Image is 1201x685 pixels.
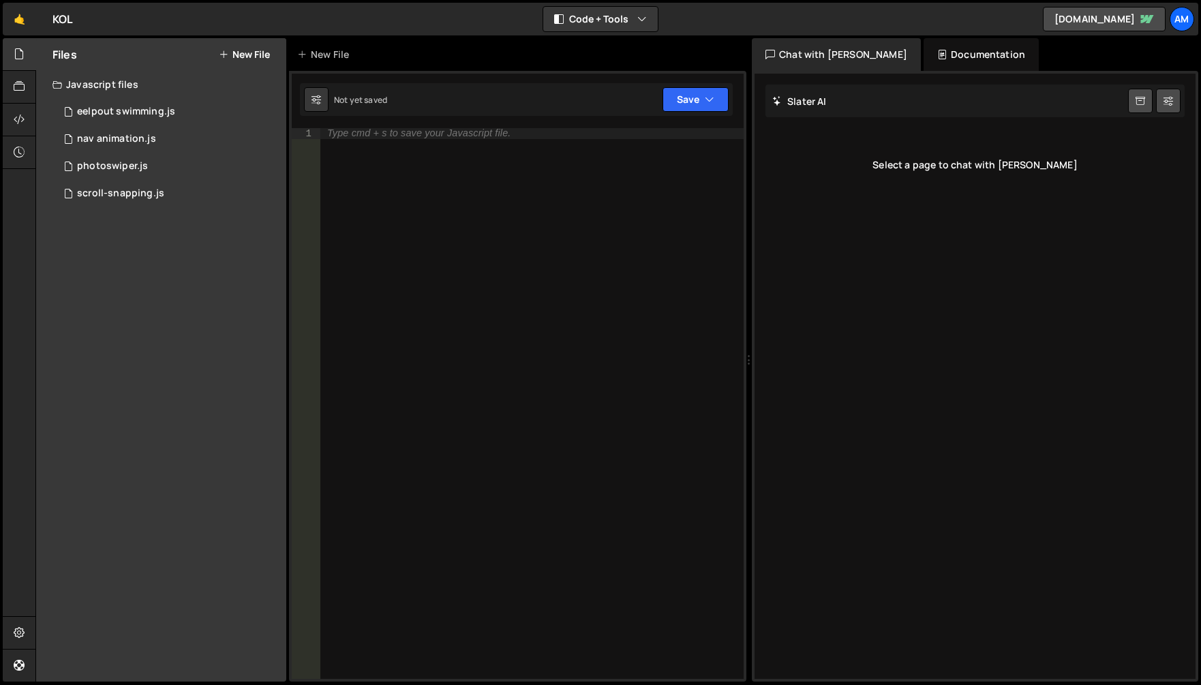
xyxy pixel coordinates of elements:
div: New File [297,48,354,61]
div: Documentation [924,38,1039,71]
div: 8683/18249.js [52,153,286,180]
button: Code + Tools [543,7,658,31]
div: 1 [292,128,320,139]
div: 8683/18166.js [52,125,286,153]
div: photoswiper.js [77,160,148,172]
div: Type cmd + s to save your Javascript file. [327,129,511,138]
h2: Files [52,47,77,62]
div: Not yet saved [334,94,387,106]
div: scroll-snapping.js [77,187,164,200]
div: Chat with [PERSON_NAME] [752,38,921,71]
button: New File [219,49,270,60]
a: [DOMAIN_NAME] [1043,7,1166,31]
a: 🤙 [3,3,36,35]
div: nav animation.js [77,133,156,145]
div: Javascript files [36,71,286,98]
div: eelpout swimming.js [77,106,175,118]
div: 8683/18195.js [52,180,286,207]
a: Am [1170,7,1194,31]
div: 8683/18179.js [52,98,286,125]
div: Select a page to chat with [PERSON_NAME] [765,138,1185,192]
div: KOL [52,11,73,27]
button: Save [663,87,729,112]
h2: Slater AI [772,95,827,108]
